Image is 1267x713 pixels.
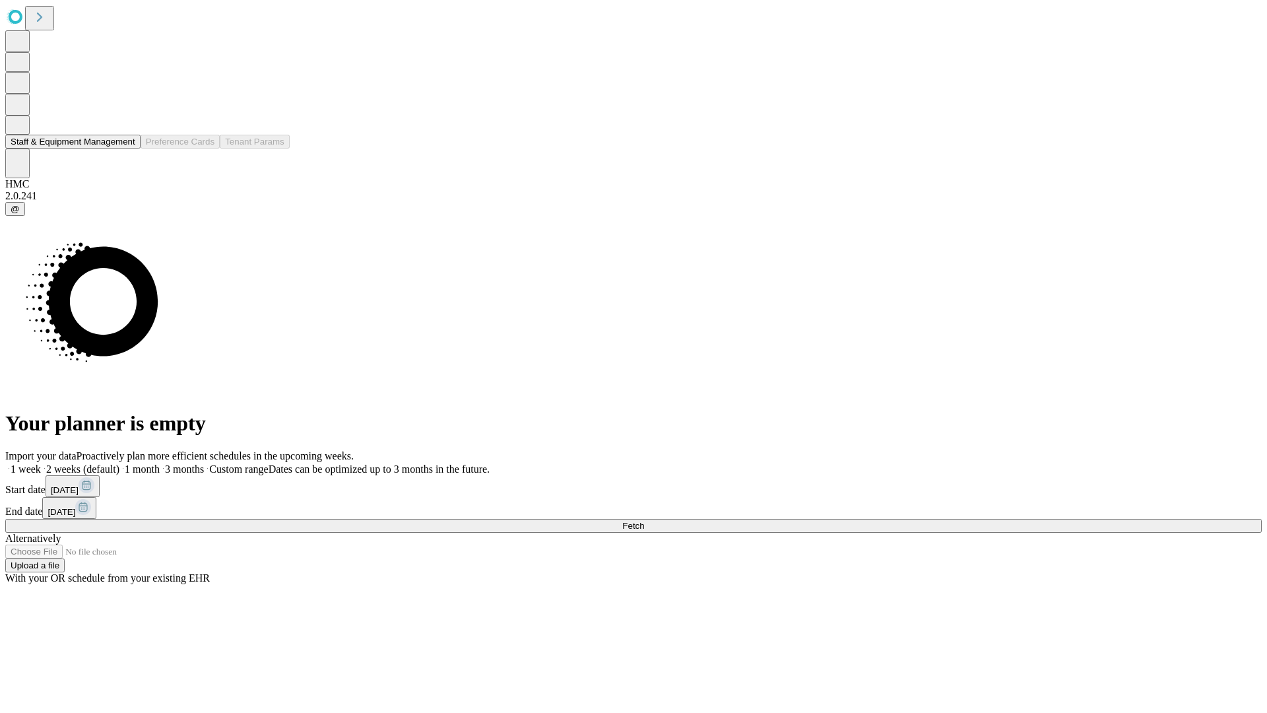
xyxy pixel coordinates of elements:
span: [DATE] [48,507,75,517]
span: Import your data [5,450,77,461]
span: Custom range [209,463,268,475]
span: 1 week [11,463,41,475]
span: Fetch [622,521,644,531]
span: 3 months [165,463,204,475]
button: Tenant Params [220,135,290,149]
span: [DATE] [51,485,79,495]
button: Upload a file [5,559,65,572]
h1: Your planner is empty [5,411,1262,436]
span: Proactively plan more efficient schedules in the upcoming weeks. [77,450,354,461]
span: @ [11,204,20,214]
button: Fetch [5,519,1262,533]
span: With your OR schedule from your existing EHR [5,572,210,584]
div: 2.0.241 [5,190,1262,202]
div: End date [5,497,1262,519]
button: [DATE] [42,497,96,519]
span: 1 month [125,463,160,475]
div: Start date [5,475,1262,497]
span: Alternatively [5,533,61,544]
button: @ [5,202,25,216]
button: Staff & Equipment Management [5,135,141,149]
button: [DATE] [46,475,100,497]
span: Dates can be optimized up to 3 months in the future. [269,463,490,475]
div: HMC [5,178,1262,190]
button: Preference Cards [141,135,220,149]
span: 2 weeks (default) [46,463,119,475]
